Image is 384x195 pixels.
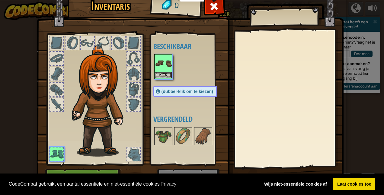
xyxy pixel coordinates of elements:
button: Verander Held of Taal [45,169,122,186]
img: hair_f2.png [69,45,134,157]
img: portrait.png [175,128,192,145]
a: allow cookies [333,178,375,190]
img: portrait.png [155,55,172,72]
a: learn more about cookies [160,180,178,189]
img: portrait.png [155,128,172,145]
h4: Beschikbaar [153,42,229,50]
a: deny cookies [260,178,331,190]
h4: Vergrendeld [153,115,229,123]
span: (dubbel-klik om te kiezen) [162,89,213,94]
span: CodeCombat gebruikt een aantal essentiële en niet-essentiële cookies [9,180,255,189]
button: Kies [155,72,172,78]
img: portrait.png [195,128,212,145]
